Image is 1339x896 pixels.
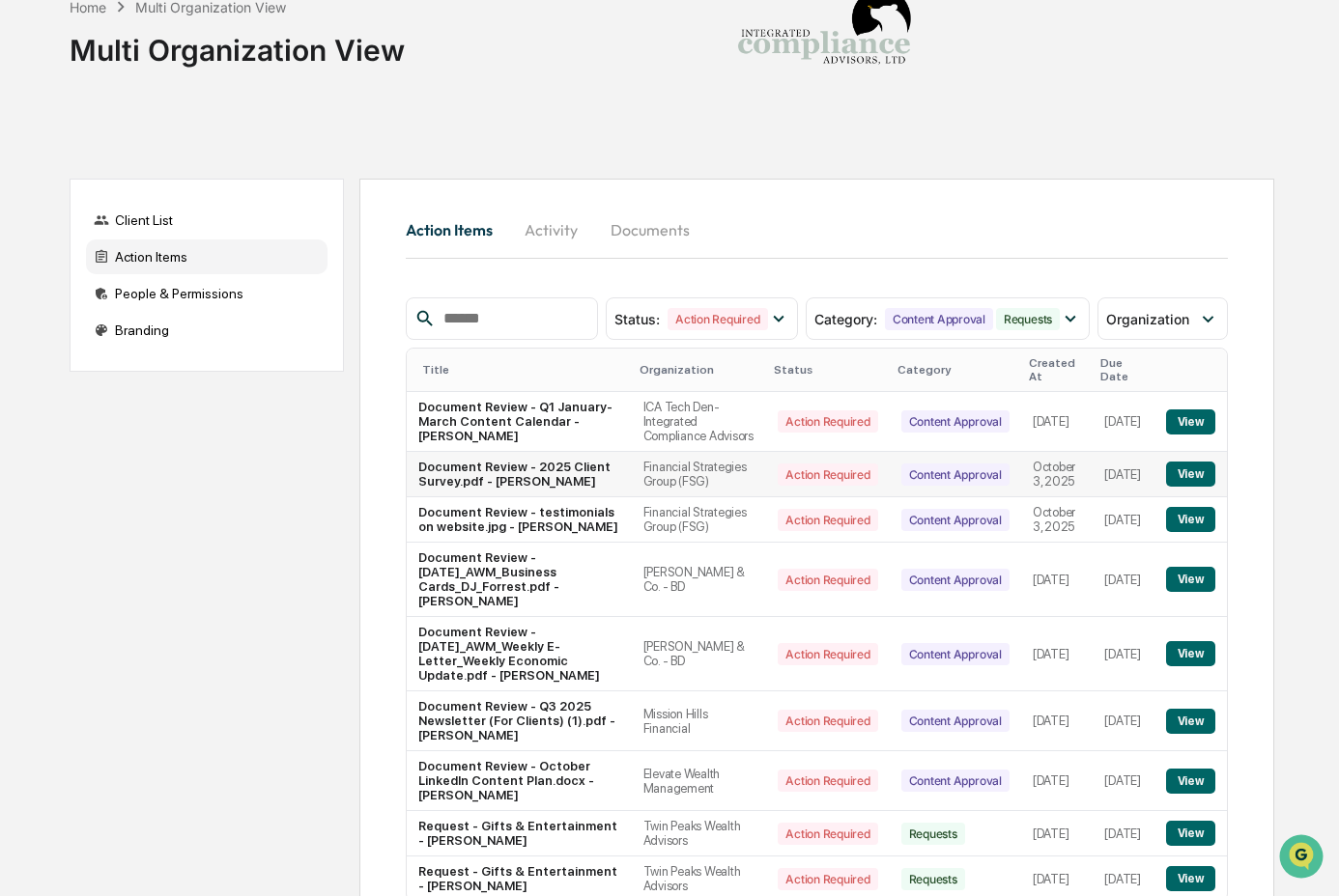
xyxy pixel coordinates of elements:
td: Mission Hills Financial [632,691,767,751]
div: Content Approval [901,410,1010,433]
div: 🗄️ [140,245,156,261]
div: Content Approval [901,643,1010,665]
td: [DATE] [1093,617,1154,691]
td: [DATE] [1021,811,1094,856]
button: Documents [595,207,705,253]
a: Powered byPylon [136,326,234,342]
td: Elevate Wealth Management [632,751,767,811]
button: Activity [508,207,595,253]
td: [DATE] [1093,543,1154,617]
button: View [1166,821,1215,846]
span: Data Lookup [39,280,122,299]
div: Requests [901,868,965,890]
div: Action Required [778,410,877,433]
td: [DATE] [1021,691,1094,751]
div: 🔎 [19,282,35,297]
div: Start new chat [66,148,317,167]
div: Organization [640,363,759,377]
td: October 3, 2025 [1021,497,1094,543]
button: View [1166,507,1215,532]
div: 🖐️ [19,245,35,261]
td: [DATE] [1093,751,1154,811]
div: Action Required [778,823,877,845]
div: Action Required [778,868,877,890]
div: People & Permissions [86,276,328,311]
span: Attestations [159,243,240,263]
td: [PERSON_NAME] & Co. - BD [632,617,767,691]
td: [DATE] [1093,691,1154,751]
td: [DATE] [1021,392,1094,452]
button: View [1166,641,1215,666]
button: View [1166,866,1215,891]
td: [DATE] [1021,751,1094,811]
div: Action Required [778,509,877,531]
td: [PERSON_NAME] & Co. - BD [632,543,767,617]
td: Financial Strategies Group (FSG) [632,452,767,497]
div: Action Required [778,770,877,792]
td: Document Review - Q1 January-March Content Calendar - [PERSON_NAME] [407,392,632,452]
div: Due Date [1100,356,1146,383]
span: Preclearance [39,243,125,263]
button: View [1166,709,1215,734]
a: 🗄️Attestations [132,236,247,270]
td: Document Review - testimonials on website.jpg - [PERSON_NAME] [407,497,632,543]
td: ICA Tech Den-Integrated Compliance Advisors [632,392,767,452]
div: Content Approval [901,710,1010,732]
div: We're available if you need us! [66,167,244,182]
td: Request - Gifts & Entertainment - [PERSON_NAME] [407,811,632,856]
div: Client List [86,203,328,238]
td: October 3, 2025 [1021,452,1094,497]
p: How can we help? [19,41,352,71]
div: Title [422,363,624,377]
td: Document Review - [DATE]_AWM_Weekly E-Letter_Weekly Economic Update.pdf - [PERSON_NAME] [407,617,632,691]
button: View [1166,567,1215,592]
div: Content Approval [901,509,1010,531]
div: Action Required [778,463,877,486]
img: 1746055101610-c473b297-6a78-478c-a979-82029cc54cd1 [19,148,54,182]
button: Action Items [406,207,508,253]
div: Requests [901,823,965,845]
div: Branding [86,313,328,348]
td: Financial Strategies Group (FSG) [632,497,767,543]
div: Status [774,363,881,377]
button: View [1166,462,1215,487]
div: Action Required [668,308,767,330]
div: Created At [1029,356,1086,383]
td: Document Review - October LinkedIn Content Plan.docx - [PERSON_NAME] [407,751,632,811]
td: [DATE] [1093,392,1154,452]
td: [DATE] [1093,452,1154,497]
a: 🖐️Preclearance [12,236,132,270]
td: Document Review - [DATE]_AWM_Business Cards_DJ_Forrest.pdf - [PERSON_NAME] [407,543,632,617]
div: Content Approval [901,569,1010,591]
button: View [1166,769,1215,794]
button: View [1166,409,1215,434]
a: 🔎Data Lookup [12,272,129,307]
td: [DATE] [1021,543,1094,617]
iframe: Open customer support [1277,832,1329,884]
td: [DATE] [1093,497,1154,543]
td: Document Review - 2025 Client Survey.pdf - [PERSON_NAME] [407,452,632,497]
div: Content Approval [885,308,993,330]
div: Requests [996,308,1060,330]
td: [DATE] [1093,811,1154,856]
td: Twin Peaks Wealth Advisors [632,811,767,856]
span: Organization [1106,311,1189,327]
div: Content Approval [901,463,1010,486]
div: Content Approval [901,770,1010,792]
div: Action Required [778,643,877,665]
div: Category [897,363,1013,377]
td: Document Review - Q3 2025 Newsletter (For Clients) (1).pdf - [PERSON_NAME] [407,691,632,751]
div: Multi Organization View [70,17,405,68]
div: Action Required [778,710,877,732]
div: Action Items [86,239,328,274]
span: Category : [814,311,877,327]
span: Status : [614,311,660,327]
div: Action Required [778,569,877,591]
td: [DATE] [1021,617,1094,691]
div: activity tabs [406,207,1228,253]
span: Pylon [192,327,234,342]
button: Start new chat [328,154,352,177]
